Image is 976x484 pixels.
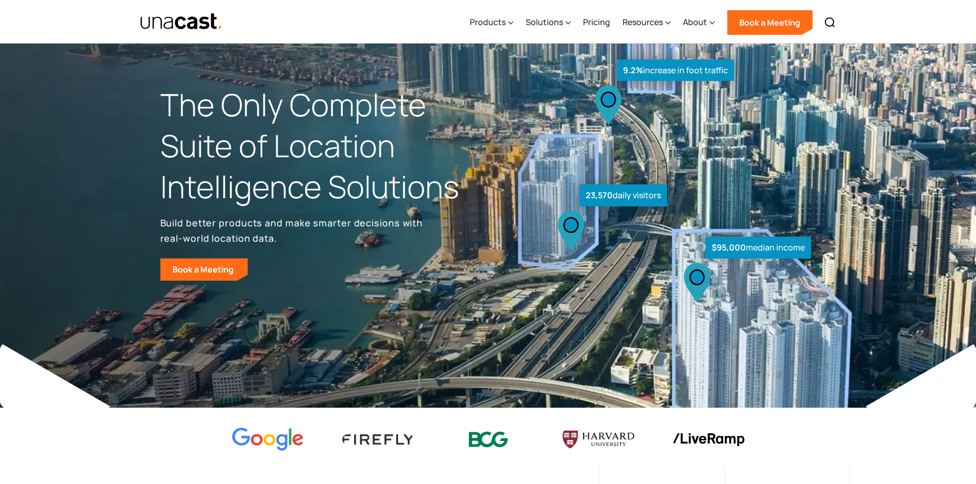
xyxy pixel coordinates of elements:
div: median income [705,237,811,259]
a: Pricing [583,2,610,44]
strong: $95,000 [712,242,746,253]
a: Book a Meeting [727,10,813,35]
div: Solutions [526,16,563,28]
img: Google logo Color [232,428,304,452]
div: increase in foot traffic [617,59,734,81]
div: daily visitors [579,184,667,206]
a: Book a Meeting [160,258,248,281]
div: Resources [622,2,671,44]
div: About [683,2,715,44]
strong: 23,570 [586,190,613,201]
img: Unacast text logo [140,13,223,31]
div: Resources [622,16,663,28]
h1: The Only Complete Suite of Location Intelligence Solutions [160,85,488,207]
div: Products [470,16,506,28]
div: Products [470,2,513,44]
div: Solutions [526,2,571,44]
img: Search icon [824,16,836,29]
img: BCG logo [452,425,524,454]
div: About [683,16,707,28]
strong: 9.2% [623,65,643,76]
img: liveramp logo [673,433,744,446]
img: Firefly Advertising logo [342,434,414,444]
img: Harvard U logo [563,427,634,452]
p: Build better products and make smarter decisions with real-world location data. [160,215,427,246]
a: home [140,13,223,31]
